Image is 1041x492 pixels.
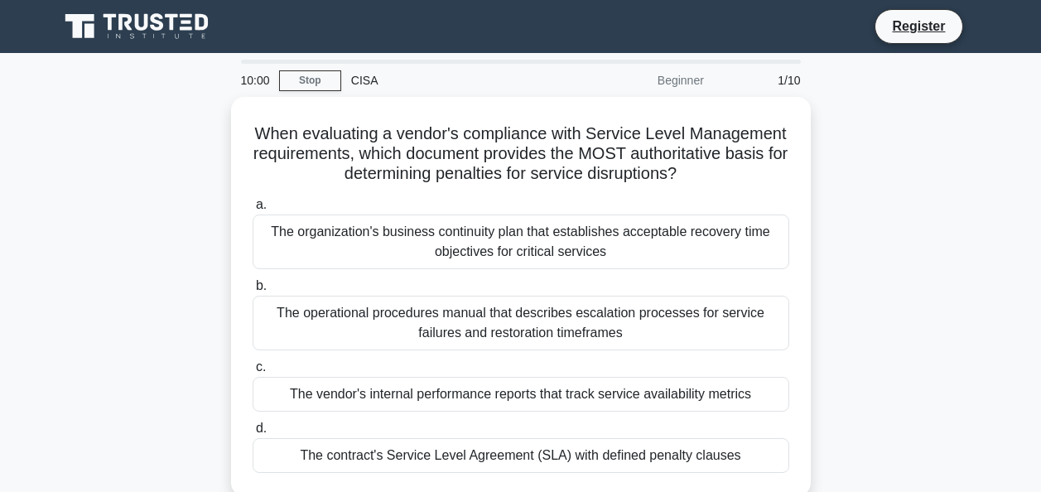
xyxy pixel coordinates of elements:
[253,215,789,269] div: The organization's business continuity plan that establishes acceptable recovery time objectives ...
[256,197,267,211] span: a.
[253,438,789,473] div: The contract's Service Level Agreement (SLA) with defined penalty clauses
[341,64,569,97] div: CISA
[256,278,267,292] span: b.
[253,296,789,350] div: The operational procedures manual that describes escalation processes for service failures and re...
[882,16,955,36] a: Register
[256,359,266,374] span: c.
[253,377,789,412] div: The vendor's internal performance reports that track service availability metrics
[569,64,714,97] div: Beginner
[251,123,791,185] h5: When evaluating a vendor's compliance with Service Level Management requirements, which document ...
[279,70,341,91] a: Stop
[714,64,811,97] div: 1/10
[256,421,267,435] span: d.
[231,64,279,97] div: 10:00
